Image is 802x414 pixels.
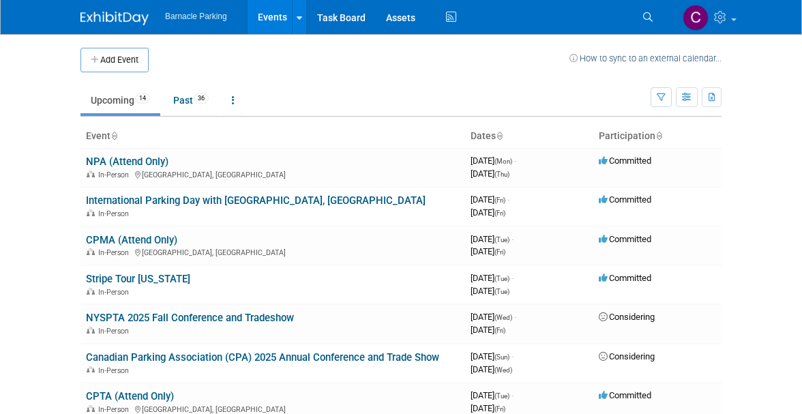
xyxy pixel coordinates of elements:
span: In-Person [98,171,133,179]
div: [GEOGRAPHIC_DATA], [GEOGRAPHIC_DATA] [86,403,460,414]
span: In-Person [98,405,133,414]
div: [GEOGRAPHIC_DATA], [GEOGRAPHIC_DATA] [86,168,460,179]
a: Sort by Start Date [496,130,503,141]
span: [DATE] [471,351,514,361]
img: In-Person Event [87,327,95,334]
a: Stripe Tour [US_STATE] [86,273,190,285]
span: [DATE] [471,273,514,283]
img: In-Person Event [87,288,95,295]
span: Considering [599,312,655,322]
span: - [511,351,514,361]
span: Committed [599,194,651,205]
span: (Fri) [494,327,505,334]
span: - [511,234,514,244]
a: CPMA (Attend Only) [86,234,177,246]
span: Considering [599,351,655,361]
a: CPTA (Attend Only) [86,390,174,402]
a: NPA (Attend Only) [86,156,168,168]
span: [DATE] [471,390,514,400]
span: [DATE] [471,312,516,322]
span: Committed [599,156,651,166]
span: (Tue) [494,236,509,243]
span: (Wed) [494,314,512,321]
th: Dates [465,125,593,148]
span: [DATE] [471,207,505,218]
span: Barnacle Parking [165,12,227,21]
img: ExhibitDay [80,12,149,25]
span: [DATE] [471,156,516,166]
span: [DATE] [471,325,505,335]
span: [DATE] [471,364,512,374]
span: - [507,194,509,205]
img: Cara Murray [683,5,709,31]
span: (Mon) [494,158,512,165]
span: (Tue) [494,392,509,400]
span: (Fri) [494,248,505,256]
span: In-Person [98,209,133,218]
span: (Fri) [494,196,505,204]
span: - [511,390,514,400]
span: [DATE] [471,403,505,413]
span: - [514,312,516,322]
span: [DATE] [471,168,509,179]
span: (Tue) [494,288,509,295]
span: [DATE] [471,194,509,205]
span: (Fri) [494,209,505,217]
a: NYSPTA 2025 Fall Conference and Tradeshow [86,312,294,324]
a: Sort by Event Name [110,130,117,141]
span: Committed [599,234,651,244]
a: Canadian Parking Association (CPA) 2025 Annual Conference and Trade Show [86,351,439,364]
span: 14 [135,93,150,104]
button: Add Event [80,48,149,72]
span: [DATE] [471,286,509,296]
img: In-Person Event [87,405,95,412]
th: Event [80,125,465,148]
span: (Tue) [494,275,509,282]
img: In-Person Event [87,171,95,177]
th: Participation [593,125,722,148]
span: In-Person [98,248,133,257]
span: (Thu) [494,171,509,178]
span: In-Person [98,327,133,336]
span: 36 [194,93,209,104]
a: Sort by Participation Type [655,130,662,141]
span: - [514,156,516,166]
a: How to sync to an external calendar... [569,53,722,63]
span: [DATE] [471,234,514,244]
a: International Parking Day with [GEOGRAPHIC_DATA], [GEOGRAPHIC_DATA] [86,194,426,207]
span: (Sun) [494,353,509,361]
span: - [511,273,514,283]
div: [GEOGRAPHIC_DATA], [GEOGRAPHIC_DATA] [86,246,460,257]
img: In-Person Event [87,248,95,255]
a: Past36 [163,87,219,113]
span: (Wed) [494,366,512,374]
span: (Fri) [494,405,505,413]
img: In-Person Event [87,209,95,216]
span: Committed [599,390,651,400]
span: In-Person [98,288,133,297]
img: In-Person Event [87,366,95,373]
span: [DATE] [471,246,505,256]
a: Upcoming14 [80,87,160,113]
span: In-Person [98,366,133,375]
span: Committed [599,273,651,283]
